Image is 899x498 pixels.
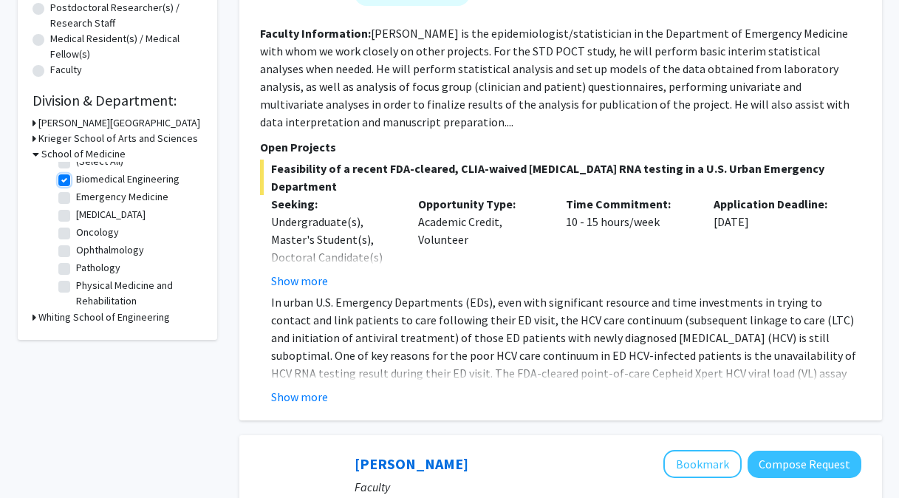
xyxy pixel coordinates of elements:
[76,171,180,187] label: Biomedical Engineering
[271,272,328,290] button: Show more
[38,131,198,146] h3: Krieger School of Arts and Sciences
[748,451,861,478] button: Compose Request to Karen Fleming
[50,31,202,62] label: Medical Resident(s) / Medical Fellow(s)
[38,310,170,325] h3: Whiting School of Engineering
[260,138,861,156] p: Open Projects
[260,26,850,129] fg-read-more: [PERSON_NAME] is the epidemiologist/statistician in the Department of Emergency Medicine with who...
[566,195,691,213] p: Time Commitment:
[76,278,199,309] label: Physical Medicine and Rehabilitation
[76,225,119,240] label: Oncology
[76,189,168,205] label: Emergency Medicine
[703,195,850,290] div: [DATE]
[663,450,742,478] button: Add Karen Fleming to Bookmarks
[271,213,397,301] div: Undergraduate(s), Master's Student(s), Doctoral Candidate(s) (PhD, MD, DMD, PharmD, etc.)
[38,115,200,131] h3: [PERSON_NAME][GEOGRAPHIC_DATA]
[271,195,397,213] p: Seeking:
[260,26,371,41] b: Faculty Information:
[33,92,202,109] h2: Division & Department:
[41,146,126,162] h3: School of Medicine
[50,62,82,78] label: Faculty
[76,242,144,258] label: Ophthalmology
[76,154,123,169] label: (Select All)
[76,260,120,276] label: Pathology
[355,454,468,473] a: [PERSON_NAME]
[76,207,146,222] label: [MEDICAL_DATA]
[418,195,544,213] p: Opportunity Type:
[11,432,63,487] iframe: Chat
[271,293,861,417] p: In urban U.S. Emergency Departments (EDs), even with significant resource and time investments in...
[260,160,861,195] span: Feasibility of a recent FDA-cleared, CLIA-waived [MEDICAL_DATA] RNA testing in a U.S. Urban Emerg...
[355,478,861,496] p: Faculty
[271,388,328,406] button: Show more
[407,195,555,290] div: Academic Credit, Volunteer
[714,195,839,213] p: Application Deadline:
[76,309,199,340] label: [MEDICAL_DATA] and Molecular Sciences
[555,195,703,290] div: 10 - 15 hours/week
